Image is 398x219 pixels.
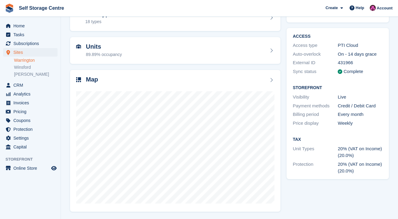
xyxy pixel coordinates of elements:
[13,22,50,30] span: Home
[3,107,58,116] a: menu
[3,143,58,151] a: menu
[293,51,338,58] div: Auto-overlock
[338,59,383,66] div: 431966
[13,99,50,107] span: Invoices
[293,59,338,66] div: External ID
[5,156,61,162] span: Storefront
[13,39,50,48] span: Subscriptions
[3,99,58,107] a: menu
[356,5,364,11] span: Help
[293,94,338,101] div: Visibility
[338,94,383,101] div: Live
[13,81,50,89] span: CRM
[70,70,280,212] a: Map
[3,22,58,30] a: menu
[293,85,383,90] h2: Storefront
[13,90,50,98] span: Analytics
[343,68,363,75] div: Complete
[293,68,338,75] div: Sync status
[13,125,50,134] span: Protection
[338,103,383,109] div: Credit / Debit Card
[13,107,50,116] span: Pricing
[3,48,58,57] a: menu
[3,134,58,142] a: menu
[326,5,338,11] span: Create
[293,42,338,49] div: Access type
[50,165,58,172] a: Preview store
[3,125,58,134] a: menu
[338,51,383,58] div: On - 14 days grace
[14,64,58,70] a: Winsford
[86,43,122,50] h2: Units
[338,42,383,49] div: PTI Cloud
[293,111,338,118] div: Billing period
[13,30,50,39] span: Tasks
[76,77,81,82] img: map-icn-33ee37083ee616e46c38cad1a60f524a97daa1e2b2c8c0bc3eb3415660979fc1.svg
[5,4,14,13] img: stora-icon-8386f47178a22dfd0bd8f6a31ec36ba5ce8667c1dd55bd0f319d3a0aa187defe.svg
[14,57,58,63] a: Warrington
[13,164,50,172] span: Online Store
[338,161,383,175] div: 20% (VAT on Income) (20.0%)
[70,37,280,64] a: Units 89.89% occupancy
[3,30,58,39] a: menu
[293,103,338,109] div: Payment methods
[13,134,50,142] span: Settings
[76,44,81,49] img: unit-icn-7be61d7bf1b0ce9d3e12c5938cc71ed9869f7b940bace4675aadf7bd6d80202e.svg
[3,90,58,98] a: menu
[338,111,383,118] div: Every month
[3,116,58,125] a: menu
[293,137,383,142] h2: Tax
[3,39,58,48] a: menu
[85,19,116,25] div: 18 types
[86,76,98,83] h2: Map
[3,164,58,172] a: menu
[370,5,376,11] img: Ben Scott
[70,5,280,31] a: Unit Types 18 types
[86,51,122,58] div: 89.89% occupancy
[13,116,50,125] span: Coupons
[3,81,58,89] a: menu
[293,120,338,127] div: Price display
[293,145,338,159] div: Unit Types
[13,143,50,151] span: Capital
[14,71,58,77] a: [PERSON_NAME]
[293,34,383,39] h2: ACCESS
[293,161,338,175] div: Protection
[16,3,66,13] a: Self Storage Centre
[13,48,50,57] span: Sites
[338,120,383,127] div: Weekly
[377,5,393,11] span: Account
[338,145,383,159] div: 20% (VAT on Income) (20.0%)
